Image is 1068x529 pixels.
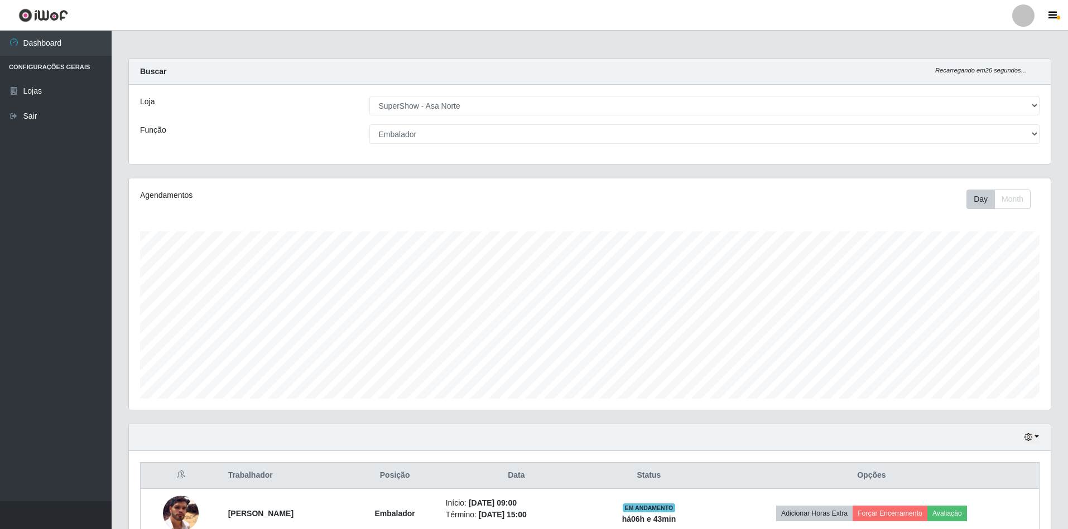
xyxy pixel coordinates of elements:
th: Opções [704,463,1040,489]
i: Recarregando em 26 segundos... [935,67,1026,74]
th: Data [439,463,594,489]
strong: há 06 h e 43 min [622,515,676,523]
div: Toolbar with button groups [966,190,1040,209]
label: Loja [140,96,155,108]
img: CoreUI Logo [18,8,68,22]
strong: Buscar [140,67,166,76]
strong: [PERSON_NAME] [228,509,294,518]
li: Término: [446,509,588,521]
th: Status [594,463,704,489]
strong: Embalador [374,509,415,518]
li: Início: [446,497,588,509]
button: Adicionar Horas Extra [776,506,853,521]
time: [DATE] 15:00 [479,510,527,519]
button: Month [994,190,1031,209]
span: EM ANDAMENTO [623,503,676,512]
th: Trabalhador [222,463,351,489]
div: Agendamentos [140,190,505,201]
label: Função [140,124,166,136]
button: Forçar Encerramento [853,506,927,521]
time: [DATE] 09:00 [469,498,517,507]
button: Avaliação [927,506,967,521]
th: Posição [351,463,439,489]
button: Day [966,190,995,209]
div: First group [966,190,1031,209]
